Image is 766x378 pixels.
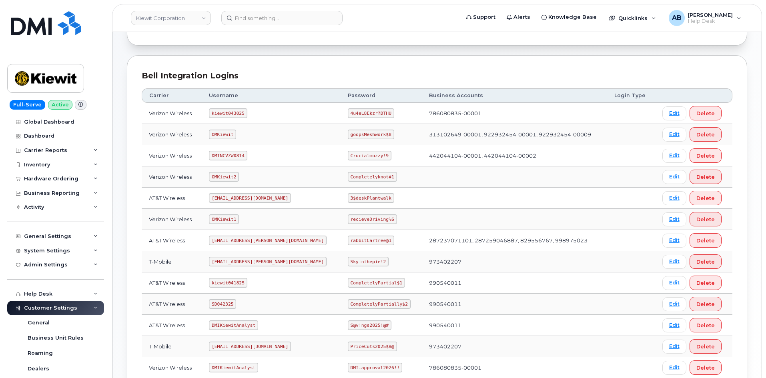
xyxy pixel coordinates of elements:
[422,251,607,272] td: 973402207
[662,170,686,184] a: Edit
[690,360,722,375] button: Delete
[202,88,341,103] th: Username
[672,13,682,23] span: AB
[696,216,715,223] span: Delete
[348,151,391,160] code: Crucialmuzzy!9
[131,11,211,25] a: Kiewit Corporation
[142,336,202,357] td: T-Mobile
[663,10,747,26] div: Adam Bake
[690,212,722,226] button: Delete
[348,130,394,139] code: goopsMeshwork$8
[221,11,343,25] input: Find something...
[209,299,236,309] code: SD042325
[501,9,536,25] a: Alerts
[662,149,686,163] a: Edit
[209,172,239,182] code: OMKiewit2
[536,9,602,25] a: Knowledge Base
[348,363,402,372] code: DMI.approval2026!!
[690,233,722,248] button: Delete
[662,234,686,248] a: Edit
[662,212,686,226] a: Edit
[422,336,607,357] td: 973402207
[348,172,397,182] code: Completelyknot#1
[209,108,247,118] code: kiewit043025
[696,237,715,244] span: Delete
[341,88,422,103] th: Password
[690,297,722,311] button: Delete
[142,88,202,103] th: Carrier
[603,10,662,26] div: Quicklinks
[696,322,715,329] span: Delete
[690,318,722,332] button: Delete
[662,361,686,375] a: Edit
[422,103,607,124] td: 786080835-00001
[690,148,722,163] button: Delete
[690,339,722,354] button: Delete
[422,272,607,294] td: 990540011
[422,315,607,336] td: 990540011
[209,151,247,160] code: DMINCVZW0814
[142,145,202,166] td: Verizon Wireless
[209,193,291,203] code: [EMAIL_ADDRESS][DOMAIN_NAME]
[142,251,202,272] td: T-Mobile
[422,230,607,251] td: 287237071101, 287259046887, 829556767, 998975023
[688,18,733,24] span: Help Desk
[422,88,607,103] th: Business Accounts
[473,13,495,21] span: Support
[348,193,394,203] code: 3$deskPlantwalk
[696,343,715,350] span: Delete
[348,257,389,266] code: Skyinthepie!2
[348,278,405,288] code: CompletelyPartial$1
[422,145,607,166] td: 442044104-00001, 442044104-00002
[662,106,686,120] a: Edit
[142,166,202,188] td: Verizon Wireless
[662,128,686,142] a: Edit
[662,318,686,332] a: Edit
[348,214,397,224] code: recieveDriving%6
[209,342,291,351] code: [EMAIL_ADDRESS][DOMAIN_NAME]
[422,124,607,145] td: 313102649-00001, 922932454-00001, 922932454-00009
[696,279,715,287] span: Delete
[209,214,239,224] code: OMKiewit1
[348,342,397,351] code: PriceCuts2025$#@
[662,255,686,269] a: Edit
[461,9,501,25] a: Support
[662,297,686,311] a: Edit
[142,70,732,82] div: Bell Integration Logins
[690,170,722,184] button: Delete
[513,13,530,21] span: Alerts
[662,191,686,205] a: Edit
[142,294,202,315] td: AT&T Wireless
[696,194,715,202] span: Delete
[142,315,202,336] td: AT&T Wireless
[142,124,202,145] td: Verizon Wireless
[142,209,202,230] td: Verizon Wireless
[688,12,733,18] span: [PERSON_NAME]
[348,236,394,245] code: rabbitCartree@1
[696,300,715,308] span: Delete
[690,106,722,120] button: Delete
[731,343,760,372] iframe: Messenger Launcher
[696,258,715,266] span: Delete
[142,188,202,209] td: AT&T Wireless
[209,130,236,139] code: OMKiewit
[548,13,597,21] span: Knowledge Base
[142,272,202,294] td: AT&T Wireless
[209,363,258,372] code: DMIKiewitAnalyst
[348,320,391,330] code: S@v!ngs2025!@#
[662,340,686,354] a: Edit
[696,131,715,138] span: Delete
[348,108,394,118] code: 4u4eL8Ekzr?DTHU
[348,299,411,309] code: CompletelyPartially$2
[422,294,607,315] td: 990540011
[142,230,202,251] td: AT&T Wireless
[696,173,715,181] span: Delete
[209,320,258,330] code: DMIKiewitAnalyst
[696,364,715,372] span: Delete
[690,276,722,290] button: Delete
[607,88,655,103] th: Login Type
[142,103,202,124] td: Verizon Wireless
[696,110,715,117] span: Delete
[690,127,722,142] button: Delete
[696,152,715,160] span: Delete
